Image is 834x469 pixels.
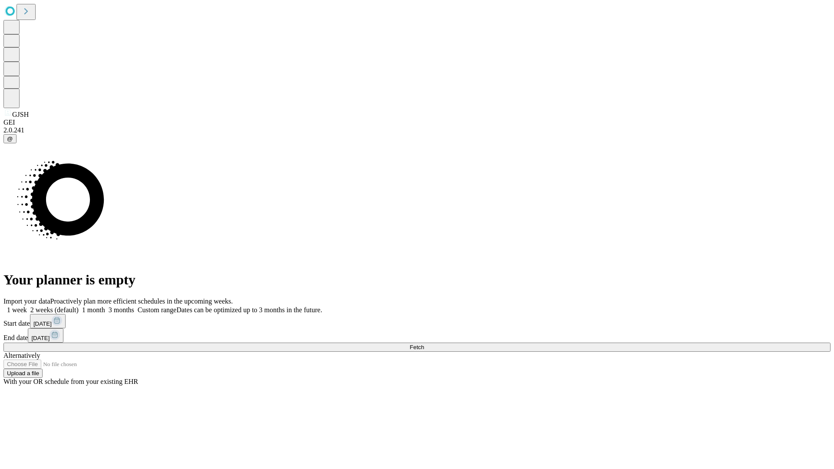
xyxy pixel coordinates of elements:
div: Start date [3,314,831,328]
span: Fetch [410,344,424,350]
button: [DATE] [30,314,66,328]
button: Fetch [3,343,831,352]
span: Import your data [3,297,50,305]
span: [DATE] [33,320,52,327]
h1: Your planner is empty [3,272,831,288]
span: 1 week [7,306,27,314]
span: 2 weeks (default) [30,306,79,314]
button: [DATE] [28,328,63,343]
span: With your OR schedule from your existing EHR [3,378,138,385]
div: End date [3,328,831,343]
span: GJSH [12,111,29,118]
div: GEI [3,119,831,126]
button: Upload a file [3,369,43,378]
span: 3 months [109,306,134,314]
button: @ [3,134,17,143]
span: Alternatively [3,352,40,359]
span: Dates can be optimized up to 3 months in the future. [176,306,322,314]
span: Custom range [138,306,176,314]
div: 2.0.241 [3,126,831,134]
span: @ [7,135,13,142]
span: 1 month [82,306,105,314]
span: Proactively plan more efficient schedules in the upcoming weeks. [50,297,233,305]
span: [DATE] [31,335,50,341]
